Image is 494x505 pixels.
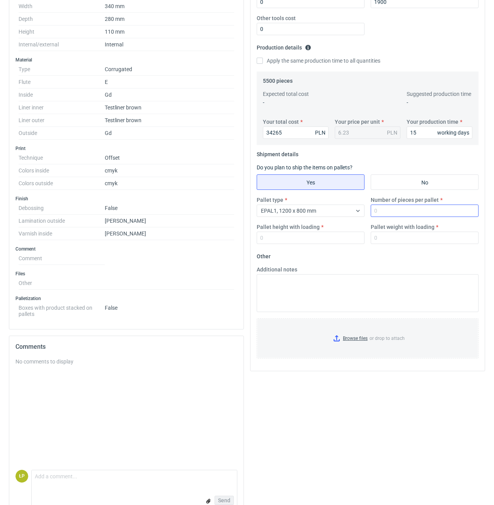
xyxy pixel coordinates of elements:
label: or drop to attach [257,319,478,358]
label: Suggested production time [407,90,471,98]
dd: [PERSON_NAME] [105,215,234,227]
dt: Varnish inside [19,227,105,240]
h2: Comments [15,342,237,351]
label: Number of pieces per pallet [371,196,439,204]
input: 0 [371,232,479,244]
dd: False [105,202,234,215]
dt: Boxes with product stacked on pallets [19,302,105,317]
label: Pallet height with loading [257,223,320,231]
dd: E [105,76,234,89]
dd: Gd [105,89,234,101]
dd: 280 mm [105,13,234,26]
dd: False [105,302,234,317]
dt: Flute [19,76,105,89]
legend: Other [257,250,271,259]
label: Your total cost [263,118,299,126]
input: 0 [257,232,365,244]
dt: Debossing [19,202,105,215]
label: Yes [257,174,365,190]
label: Your price per unit [335,118,380,126]
dt: Other [19,277,105,290]
dt: Lamination outside [19,215,105,227]
div: Łukasz Postawa [15,470,28,483]
label: Your production time [407,118,458,126]
input: 0 [257,23,365,35]
h3: Print [15,145,237,152]
label: Expected total cost [263,90,309,98]
dt: Colors outside [19,177,105,190]
dt: Height [19,26,105,38]
input: 0 [263,126,329,139]
label: Apply the same production time to all quantities [257,57,380,65]
div: PLN [387,129,397,136]
button: Send [215,496,234,505]
figcaption: ŁP [15,470,28,483]
label: No [371,174,479,190]
h3: Comment [15,246,237,252]
dt: Comment [19,252,105,265]
div: No comments to display [15,358,237,365]
p: - [407,99,472,106]
h3: Palletization [15,295,237,302]
label: Pallet weight with loading [371,223,434,231]
div: PLN [315,129,325,136]
input: 0 [407,126,472,139]
label: Do you plan to ship the items on pallets? [257,164,353,171]
h3: Finish [15,196,237,202]
dd: Offset [105,152,234,164]
legend: Shipment details [257,148,298,157]
dt: Inside [19,89,105,101]
div: working days [437,129,469,136]
dd: Internal [105,38,234,51]
label: Additional notes [257,266,297,273]
label: Other tools cost [257,14,296,22]
input: 0 [371,205,479,217]
dd: 110 mm [105,26,234,38]
span: EPAL1, 1200 x 800 mm [261,208,316,214]
p: - [263,99,329,106]
label: Pallet type [257,196,283,204]
dd: [PERSON_NAME] [105,227,234,240]
legend: 5500 pieces [263,75,293,84]
dt: Outside [19,127,105,140]
dt: Liner outer [19,114,105,127]
h3: Files [15,271,237,277]
dt: Depth [19,13,105,26]
span: Send [218,498,230,503]
dd: cmyk [105,177,234,190]
dd: Testliner brown [105,114,234,127]
dd: cmyk [105,164,234,177]
dt: Liner inner [19,101,105,114]
dt: Colors inside [19,164,105,177]
legend: Production details [257,41,311,51]
dd: Testliner brown [105,101,234,114]
dt: Technique [19,152,105,164]
dt: Type [19,63,105,76]
h3: Material [15,57,237,63]
dd: Gd [105,127,234,140]
dt: Internal/external [19,38,105,51]
dd: Corrugated [105,63,234,76]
